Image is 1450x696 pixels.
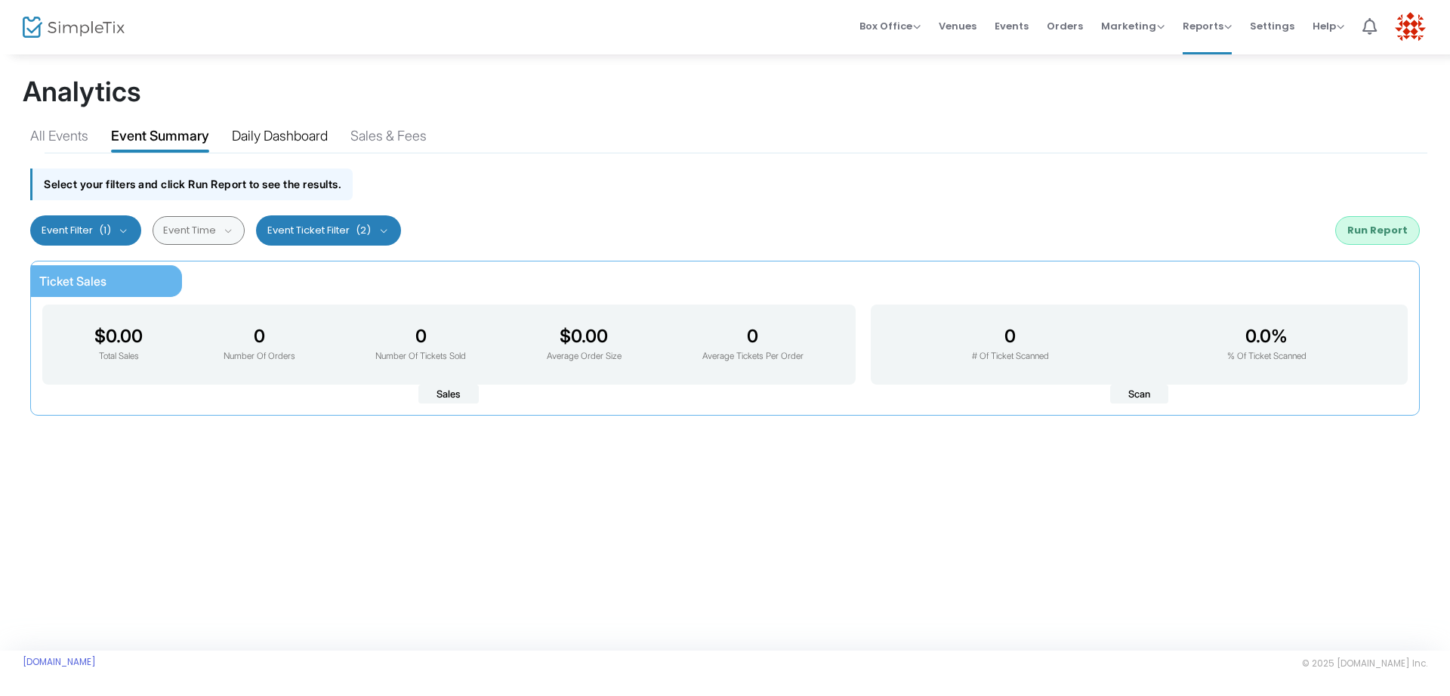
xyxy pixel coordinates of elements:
[224,326,295,347] h3: 0
[1227,326,1307,347] h3: 0.0%
[972,350,1049,363] p: # Of Ticket Scanned
[1047,7,1083,45] span: Orders
[702,326,804,347] h3: 0
[939,7,976,45] span: Venues
[1110,385,1168,404] span: Scan
[94,326,143,347] h3: $0.00
[232,125,328,152] div: Daily Dashboard
[23,656,96,668] a: [DOMAIN_NAME]
[547,350,622,363] p: Average Order Size
[350,125,427,152] div: Sales & Fees
[1313,19,1344,33] span: Help
[1183,19,1232,33] span: Reports
[1302,657,1427,670] span: © 2025 [DOMAIN_NAME] Inc.
[356,224,371,237] span: (2)
[224,350,295,363] p: Number Of Orders
[30,125,88,152] div: All Events
[375,326,466,347] h3: 0
[1250,7,1294,45] span: Settings
[702,350,804,363] p: Average Tickets Per Order
[972,326,1049,347] h3: 0
[99,224,111,237] span: (1)
[111,125,209,152] div: Event Summary
[256,215,401,246] button: Event Ticket Filter(2)
[1101,19,1165,33] span: Marketing
[418,385,479,404] span: Sales
[23,76,1427,108] h1: Analytics
[30,215,141,246] button: Event Filter(1)
[1335,216,1420,245] button: Run Report
[547,326,622,347] h3: $0.00
[94,350,143,363] p: Total Sales
[1227,350,1307,363] p: % Of Ticket Scanned
[39,274,106,289] span: Ticket Sales
[859,19,921,33] span: Box Office
[30,169,353,200] div: Select your filters and click Run Report to see the results.
[375,350,466,363] p: Number Of Tickets Sold
[995,7,1029,45] span: Events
